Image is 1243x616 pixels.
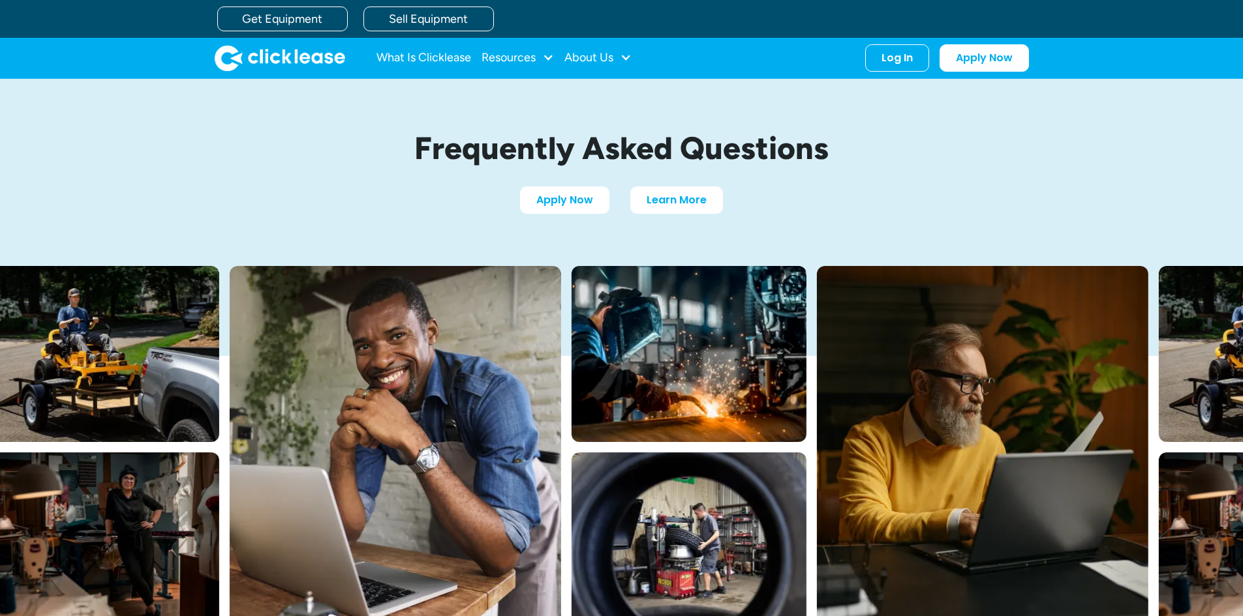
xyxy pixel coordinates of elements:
[376,45,471,71] a: What Is Clicklease
[315,131,928,166] h1: Frequently Asked Questions
[940,44,1029,72] a: Apply Now
[482,45,554,71] div: Resources
[564,45,632,71] div: About Us
[215,45,345,71] a: home
[363,7,494,31] a: Sell Equipment
[217,7,348,31] a: Get Equipment
[630,186,723,214] a: Learn More
[882,51,913,65] div: Log In
[572,266,806,442] img: A welder in a large mask working on a large pipe
[520,186,609,214] a: Apply Now
[215,45,345,71] img: Clicklease logo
